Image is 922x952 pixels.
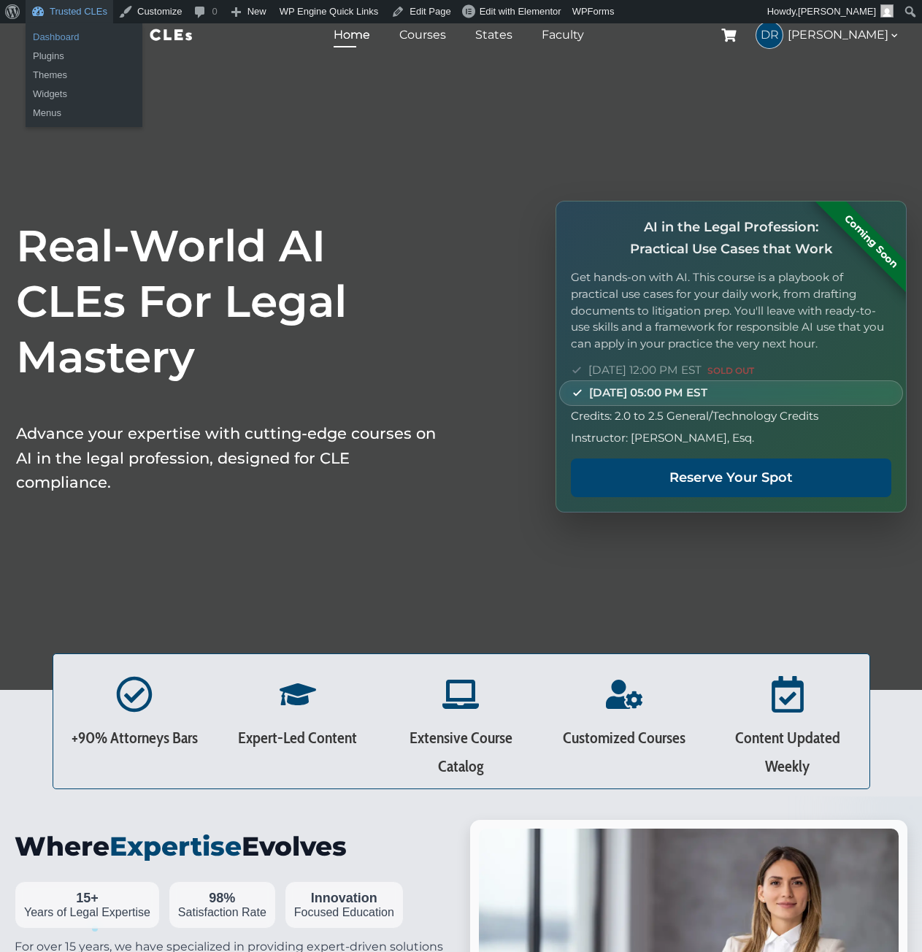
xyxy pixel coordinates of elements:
[735,728,840,777] span: Content Updated Weekly
[480,6,561,17] span: Edit with Elementor
[788,26,900,45] span: [PERSON_NAME]
[72,728,198,748] span: +90% Attorneys Bars
[110,830,242,862] span: Expertise
[22,24,196,46] img: Trusted CLEs
[15,881,160,929] button: 15+ Years of Legal Expertise
[26,66,142,85] a: Themes
[294,906,394,919] div: Focused Education
[285,881,404,929] button: Innovation Focused Education
[26,85,142,104] a: Widgets
[26,104,142,123] a: Menus
[571,458,891,497] a: Reserve Your Spot
[798,6,876,17] span: [PERSON_NAME]
[26,47,142,66] a: Plugins
[330,24,374,45] a: Home
[16,218,439,385] h1: Real-World AI CLEs For Legal Mastery
[571,407,818,425] span: Credits: 2.0 to 2.5 General/Technology Credits
[24,891,150,906] div: 15+
[15,820,453,872] h2: Where Evolves
[16,421,439,495] p: Advance your expertise with cutting-edge courses on AI in the legal profession, designed for CLE ...
[238,728,357,748] span: Expert-Led Content
[571,269,891,353] p: Get hands-on with AI. This course is a playbook of practical use cases for your daily work, from ...
[563,728,685,748] span: Customized Courses
[589,384,707,402] span: [DATE] 05:00 PM EST
[588,361,754,379] span: [DATE] 12:00 PM EST
[571,216,891,261] h4: AI in the Legal Profession: Practical Use Cases that Work
[169,881,276,929] button: 98% Satisfaction Rate
[707,365,754,376] span: SOLD OUT
[571,429,754,447] span: Instructor: [PERSON_NAME], Esq.
[26,61,142,127] ul: Trusted CLEs
[472,24,516,45] a: States
[178,906,266,919] div: Satisfaction Rate
[24,906,150,919] div: Years of Legal Expertise
[396,24,450,45] a: Courses
[538,24,588,45] a: Faculty
[410,728,512,777] span: Extensive Course Catalog
[178,891,266,906] div: 98%
[756,22,783,48] span: DR
[294,891,394,906] div: Innovation
[26,23,142,70] ul: Trusted CLEs
[26,28,142,47] a: Dashboard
